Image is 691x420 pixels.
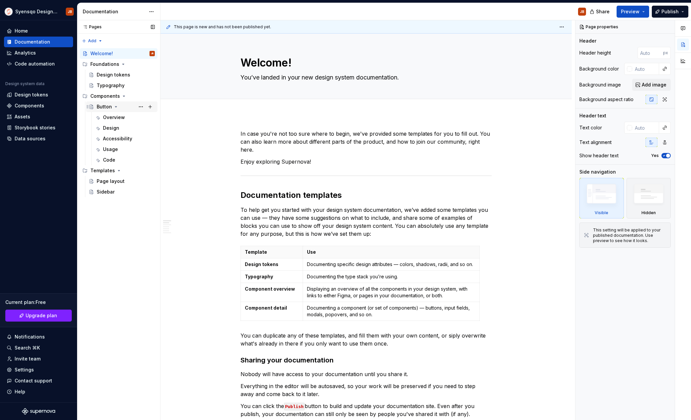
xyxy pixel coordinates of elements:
div: Sidebar [97,189,115,195]
a: Settings [4,364,73,375]
div: Analytics [15,50,36,56]
div: Show header text [579,152,619,159]
p: To help get you started with your design system documentation, we’ve added some templates you can... [241,206,492,238]
span: Preview [621,8,640,15]
a: Sidebar [86,187,157,197]
p: Documenting the type stack you’re using. [307,273,475,280]
strong: Component detail [245,305,287,311]
a: Data sources [4,133,73,144]
img: 28ba8d38-f12e-4f3c-8bc3-5f76758175dd.png [5,8,13,16]
div: Page tree [80,48,157,197]
div: Header [579,38,596,44]
div: Text alignment [579,139,612,146]
a: Button [86,101,157,112]
div: Templates [90,167,115,174]
p: Template [245,249,299,255]
input: Auto [632,122,659,134]
p: You can click the button to build and update your documentation site. Even after you publish, you... [241,402,492,418]
p: Everything in the editor will be autosaved, so your work will be preserved if you need to step aw... [241,382,492,398]
button: Add image [632,79,671,91]
a: Design tokens [4,89,73,100]
div: Help [15,388,25,395]
div: JB [580,9,584,14]
div: Design tokens [15,91,48,98]
div: JB [68,9,72,14]
p: Use [307,249,475,255]
div: Invite team [15,355,41,362]
div: Typography [97,82,125,89]
button: Notifications [4,332,73,342]
button: Help [4,386,73,397]
a: Invite team [4,353,73,364]
div: Text color [579,124,602,131]
div: Foundations [80,59,157,70]
p: In case you're not too sure where to begin, we've provided some templates for you to fill out. Yo... [241,130,492,154]
button: Add [80,36,105,46]
div: Components [80,91,157,101]
div: Data sources [15,135,46,142]
div: This setting will be applied to your published documentation. Use preview to see how it looks. [593,227,666,243]
code: Publish [284,403,305,410]
div: Page layout [97,178,125,185]
div: Background image [579,81,621,88]
svg: Supernova Logo [22,408,55,415]
a: Overview [92,112,157,123]
button: Search ⌘K [4,343,73,353]
div: Visible [579,178,624,218]
div: Documentation [83,8,146,15]
span: Add [88,38,96,44]
div: Syensqo Design system [15,8,58,15]
div: Search ⌘K [15,345,40,351]
span: This page is new and has not been published yet. [174,24,271,30]
strong: Component overview [245,286,295,292]
button: Syensqo Design systemJB [1,4,76,19]
div: Documentation [15,39,50,45]
div: Background color [579,66,619,72]
h3: Sharing your documentation [241,355,492,365]
div: Contact support [15,377,52,384]
a: Analytics [4,48,73,58]
div: JB [151,50,154,57]
p: Displaying an overview of all the components in your design system, with links to either Figma, o... [307,286,475,299]
div: Accessibility [103,135,132,142]
label: Yes [651,153,659,158]
div: Visible [595,210,608,215]
a: Typography [86,80,157,91]
div: Hidden [642,210,656,215]
h2: Documentation templates [241,190,492,201]
a: Home [4,26,73,36]
a: Components [4,100,73,111]
div: Design system data [5,81,45,86]
div: Storybook stories [15,124,55,131]
p: You can duplicate any of these templates, and fill them with your own content, or siply overwrite... [241,332,492,348]
a: Welcome!JB [80,48,157,59]
div: Code automation [15,61,55,67]
a: Storybook stories [4,122,73,133]
strong: Typography [245,274,273,279]
button: Upgrade plan [5,310,72,322]
input: Auto [638,47,663,59]
button: Contact support [4,375,73,386]
div: Pages [80,24,102,30]
a: Accessibility [92,133,157,144]
textarea: You’ve landed in your new design system documentation. [239,72,490,83]
p: Documenting a component (or set of components) — buttons, input fields, modals, popovers, and so on. [307,305,475,318]
span: Publish [661,8,679,15]
div: Overview [103,114,125,121]
div: Design [103,125,119,131]
p: Nobody will have access to your documentation until you share it. [241,370,492,378]
div: Notifications [15,334,45,340]
div: Header height [579,50,611,56]
div: Current plan : Free [5,299,72,306]
div: Settings [15,366,34,373]
p: px [663,50,668,56]
a: Usage [92,144,157,155]
p: Enjoy exploring Supernova! [241,158,492,166]
a: Code automation [4,59,73,69]
button: Publish [652,6,688,18]
div: Foundations [90,61,119,68]
div: Components [15,102,44,109]
p: Documenting specific design attributes — colors, shadows, radii, and so on. [307,261,475,268]
a: Design tokens [86,70,157,80]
